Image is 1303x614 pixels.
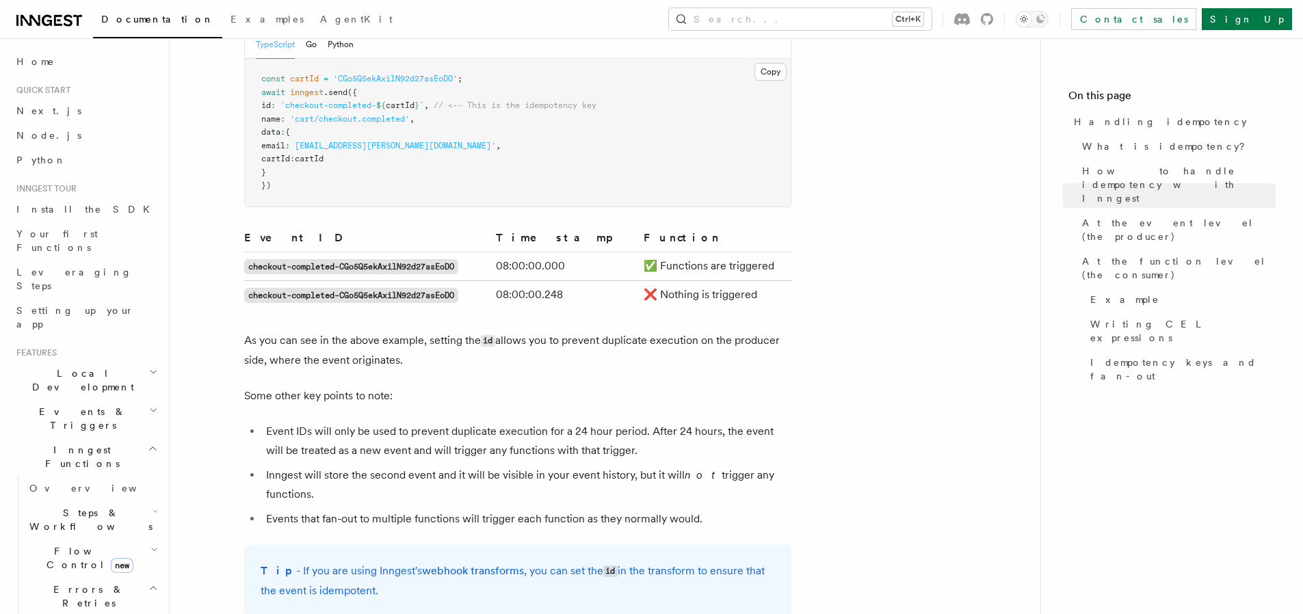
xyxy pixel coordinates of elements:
[24,544,150,572] span: Flow Control
[434,101,596,110] span: // <-- This is the idempotency key
[261,127,280,137] span: data
[262,466,791,504] li: Inngest will store the second event and it will be visible in your event history, but it will tri...
[261,74,285,83] span: const
[458,74,462,83] span: ;
[24,539,161,577] button: Flow Controlnew
[1077,159,1276,211] a: How to handle idempotency with Inngest
[290,88,324,97] span: inngest
[1082,139,1254,153] span: What is idempotency?
[280,114,285,124] span: :
[754,63,787,81] button: Copy
[16,105,81,116] span: Next.js
[11,443,148,470] span: Inngest Functions
[1085,287,1276,312] a: Example
[16,228,98,253] span: Your first Functions
[24,500,161,539] button: Steps & Workflows
[261,168,266,177] span: }
[1068,88,1276,109] h4: On this page
[285,141,290,150] span: :
[295,154,324,163] span: cartId
[11,148,161,172] a: Python
[320,14,393,25] span: AgentKit
[490,280,639,309] td: 08:00:00.248
[1085,350,1276,388] a: Idempotency keys and fan-out
[1090,317,1276,345] span: Writing CEL expressions
[285,127,290,137] span: {
[244,386,791,405] p: Some other key points to note:
[295,141,496,150] span: [EMAIL_ADDRESS][PERSON_NAME][DOMAIN_NAME]'
[1090,356,1276,383] span: Idempotency keys and fan-out
[638,229,791,252] th: Function
[244,331,791,370] p: As you can see in the above example, setting the allows you to prevent duplicate execution on the...
[261,564,296,577] strong: Tip
[328,31,354,59] button: Python
[24,583,148,610] span: Errors & Retries
[1071,8,1196,30] a: Contact sales
[29,483,170,494] span: Overview
[1085,312,1276,350] a: Writing CEL expressions
[24,476,161,500] a: Overview
[256,31,295,59] button: TypeScript
[490,252,639,280] td: 08:00:00.000
[638,280,791,309] td: ❌ Nothing is triggered
[16,267,132,291] span: Leveraging Steps
[262,422,791,460] li: Event IDs will only be used to prevent duplicate execution for a 24 hour period. After 24 hours, ...
[376,101,386,110] span: ${
[1082,254,1276,282] span: At the function level (the consumer)
[244,229,490,252] th: Event ID
[1202,8,1292,30] a: Sign Up
[893,12,923,26] kbd: Ctrl+K
[93,4,222,38] a: Documentation
[16,305,134,330] span: Setting up your app
[11,85,70,96] span: Quick start
[324,88,347,97] span: .send
[16,204,158,215] span: Install the SDK
[669,8,932,30] button: Search...Ctrl+K
[410,114,414,124] span: ,
[11,260,161,298] a: Leveraging Steps
[261,114,280,124] span: name
[481,335,495,347] code: id
[101,14,214,25] span: Documentation
[422,564,524,577] a: webhook transforms
[638,252,791,280] td: ✅ Functions are triggered
[1077,134,1276,159] a: What is idempotency?
[231,14,304,25] span: Examples
[11,123,161,148] a: Node.js
[290,154,295,163] span: :
[11,98,161,123] a: Next.js
[11,298,161,336] a: Setting up your app
[11,438,161,476] button: Inngest Functions
[1068,109,1276,134] a: Handling idempotency
[1074,115,1247,129] span: Handling idempotency
[312,4,401,37] a: AgentKit
[1016,11,1049,27] button: Toggle dark mode
[306,31,317,59] button: Go
[1082,216,1276,243] span: At the event level (the producer)
[11,347,57,358] span: Features
[419,101,424,110] span: `
[347,88,357,97] span: ({
[290,74,319,83] span: cartId
[11,222,161,260] a: Your first Functions
[1077,249,1276,287] a: At the function level (the consumer)
[11,49,161,74] a: Home
[11,183,77,194] span: Inngest tour
[261,561,775,600] p: - If you are using Inngest's , you can set the in the transform to ensure that the event is idemp...
[1090,293,1159,306] span: Example
[1082,164,1276,205] span: How to handle idempotency with Inngest
[685,468,722,481] em: not
[11,405,149,432] span: Events & Triggers
[386,101,414,110] span: cartId
[262,509,791,529] li: Events that fan-out to multiple functions will trigger each function as they normally would.
[324,74,328,83] span: =
[24,506,153,533] span: Steps & Workflows
[424,101,429,110] span: ,
[261,88,285,97] span: await
[16,155,66,165] span: Python
[290,114,410,124] span: 'cart/checkout.completed'
[11,197,161,222] a: Install the SDK
[11,399,161,438] button: Events & Triggers
[244,288,458,303] code: checkout-completed-CGo5Q5ekAxilN92d27asEoDO
[11,361,161,399] button: Local Development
